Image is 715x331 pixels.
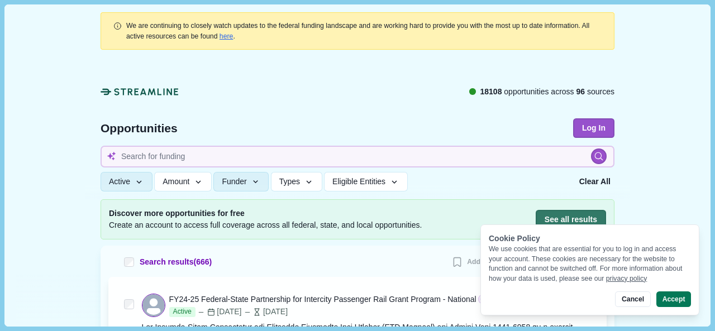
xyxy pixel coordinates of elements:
[606,275,647,282] a: privacy policy
[109,219,422,231] span: Create an account to access full coverage across all federal, state, and local opportunities.
[109,177,130,186] span: Active
[656,291,691,307] button: Accept
[101,146,614,167] input: Search for funding
[169,307,196,317] span: Active
[332,177,385,186] span: Eligible Entities
[536,210,606,229] button: See all results
[140,256,212,268] span: Search results ( 666 )
[575,172,614,191] button: Clear All
[163,177,189,186] span: Amount
[222,177,246,186] span: Funder
[615,291,650,307] button: Cancel
[213,172,269,191] button: Funder
[169,294,476,305] div: FY24-25 Federal-State Partnership for Intercity Passenger Rail Grant Program - National
[576,87,585,96] span: 96
[271,172,322,191] button: Types
[480,86,614,98] span: opportunities across sources
[489,234,540,243] span: Cookie Policy
[480,87,502,96] span: 18108
[101,122,178,134] span: Opportunities
[101,172,152,191] button: Active
[142,294,165,316] svg: avatar
[324,172,407,191] button: Eligible Entities
[573,118,614,138] button: Log In
[109,208,422,219] span: Discover more opportunities for free
[489,244,691,284] div: We use cookies that are essential for you to log in and access your account. These cookies are ne...
[220,32,233,40] a: here
[126,22,589,40] span: We are continuing to closely watch updates to the federal funding landscape and are working hard ...
[279,177,300,186] span: Types
[154,172,212,191] button: Amount
[447,253,517,271] button: Add to List (0)
[126,21,602,41] div: .
[197,306,241,318] div: [DATE]
[244,306,288,318] div: [DATE]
